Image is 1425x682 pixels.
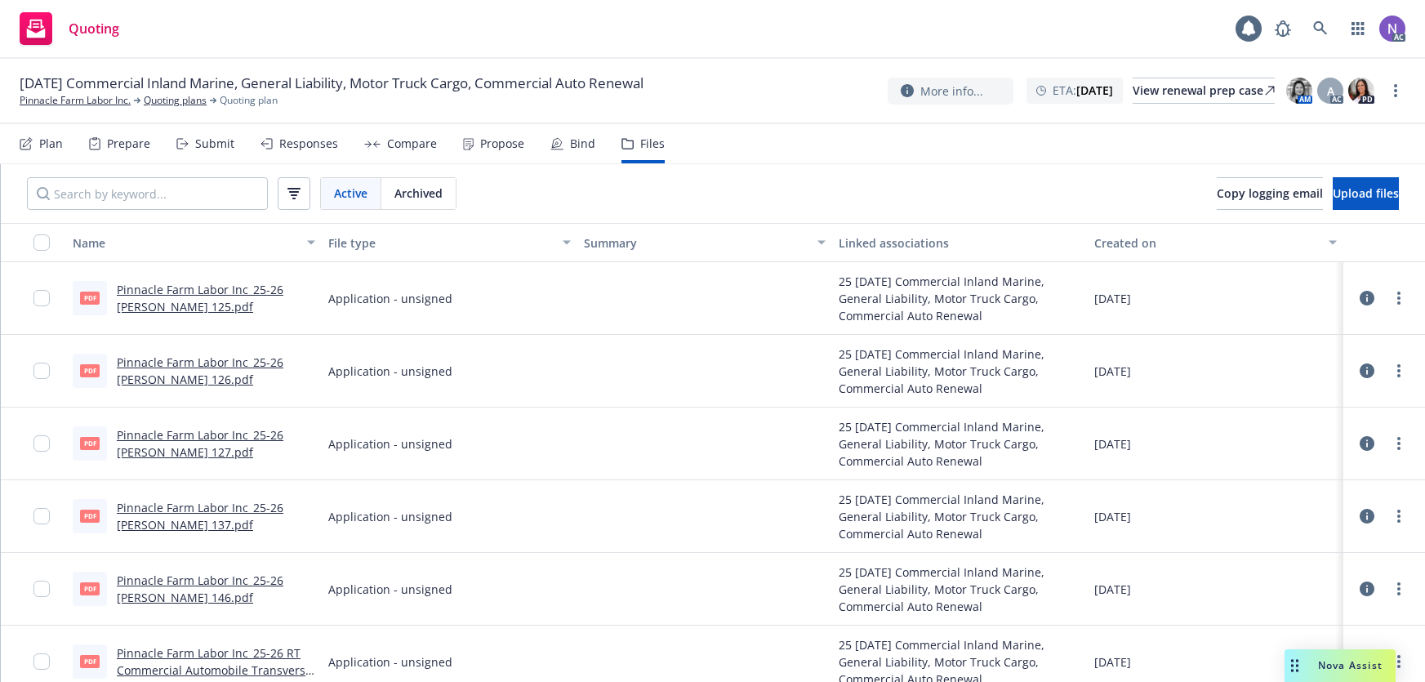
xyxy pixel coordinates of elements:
span: Nova Assist [1318,658,1383,672]
button: More info... [888,78,1013,105]
span: Application - unsigned [328,435,452,452]
span: Application - unsigned [328,581,452,598]
span: pdf [80,510,100,522]
input: Toggle Row Selected [33,435,50,452]
div: Drag to move [1285,649,1305,682]
span: pdf [80,582,100,595]
div: Submit [195,137,234,150]
span: pdf [80,437,100,449]
input: Toggle Row Selected [33,363,50,379]
button: Nova Assist [1285,649,1396,682]
div: 25 [DATE] Commercial Inland Marine, General Liability, Motor Truck Cargo, Commercial Auto Renewal [839,564,1081,615]
span: Application - unsigned [328,653,452,671]
div: Bind [570,137,595,150]
span: pdf [80,364,100,377]
span: [DATE] [1094,363,1131,380]
div: Name [73,234,297,252]
a: Pinnacle Farm Labor Inc_25-26 [PERSON_NAME] 127.pdf [117,427,283,460]
div: Summary [584,234,808,252]
div: 25 [DATE] Commercial Inland Marine, General Liability, Motor Truck Cargo, Commercial Auto Renewal [839,418,1081,470]
div: Linked associations [839,234,1081,252]
span: Application - unsigned [328,508,452,525]
button: Upload files [1333,177,1399,210]
span: Application - unsigned [328,290,452,307]
a: more [1386,81,1405,100]
button: Linked associations [832,223,1088,262]
input: Select all [33,234,50,251]
div: Compare [387,137,437,150]
a: more [1389,361,1409,381]
span: ETA : [1053,82,1113,99]
a: more [1389,434,1409,453]
span: [DATE] Commercial Inland Marine, General Liability, Motor Truck Cargo, Commercial Auto Renewal [20,74,643,93]
a: Pinnacle Farm Labor Inc_25-26 [PERSON_NAME] 146.pdf [117,573,283,605]
button: Summary [577,223,833,262]
button: Copy logging email [1217,177,1323,210]
span: pdf [80,292,100,304]
div: File type [328,234,553,252]
input: Search by keyword... [27,177,268,210]
a: Pinnacle Farm Labor Inc. [20,93,131,108]
a: Pinnacle Farm Labor Inc_25-26 [PERSON_NAME] 125.pdf [117,282,283,314]
a: more [1389,506,1409,526]
div: 25 [DATE] Commercial Inland Marine, General Liability, Motor Truck Cargo, Commercial Auto Renewal [839,345,1081,397]
span: Upload files [1333,185,1399,201]
button: Created on [1088,223,1343,262]
a: Report a Bug [1267,12,1299,45]
span: Archived [394,185,443,202]
div: Prepare [107,137,150,150]
img: photo [1379,16,1405,42]
span: Copy logging email [1217,185,1323,201]
input: Toggle Row Selected [33,653,50,670]
a: more [1389,652,1409,671]
div: Files [640,137,665,150]
div: Plan [39,137,63,150]
span: [DATE] [1094,508,1131,525]
span: [DATE] [1094,290,1131,307]
span: pdf [80,655,100,667]
div: View renewal prep case [1133,78,1275,103]
a: Quoting plans [144,93,207,108]
span: A [1327,82,1334,100]
a: Pinnacle Farm Labor Inc_25-26 [PERSON_NAME] 137.pdf [117,500,283,533]
span: Application - unsigned [328,363,452,380]
a: more [1389,288,1409,308]
span: [DATE] [1094,653,1131,671]
a: View renewal prep case [1133,78,1275,104]
img: photo [1348,78,1374,104]
div: 25 [DATE] Commercial Inland Marine, General Liability, Motor Truck Cargo, Commercial Auto Renewal [839,273,1081,324]
span: More info... [920,82,983,100]
button: File type [322,223,577,262]
span: Quoting [69,22,119,35]
img: photo [1286,78,1312,104]
div: Propose [480,137,524,150]
input: Toggle Row Selected [33,508,50,524]
button: Name [66,223,322,262]
a: more [1389,579,1409,599]
a: Pinnacle Farm Labor Inc_25-26 [PERSON_NAME] 126.pdf [117,354,283,387]
span: [DATE] [1094,435,1131,452]
span: Active [334,185,367,202]
div: 25 [DATE] Commercial Inland Marine, General Liability, Motor Truck Cargo, Commercial Auto Renewal [839,491,1081,542]
input: Toggle Row Selected [33,290,50,306]
a: Search [1304,12,1337,45]
div: Created on [1094,234,1319,252]
input: Toggle Row Selected [33,581,50,597]
span: [DATE] [1094,581,1131,598]
span: Quoting plan [220,93,278,108]
a: Quoting [13,6,126,51]
strong: [DATE] [1076,82,1113,98]
div: Responses [279,137,338,150]
a: Switch app [1342,12,1374,45]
